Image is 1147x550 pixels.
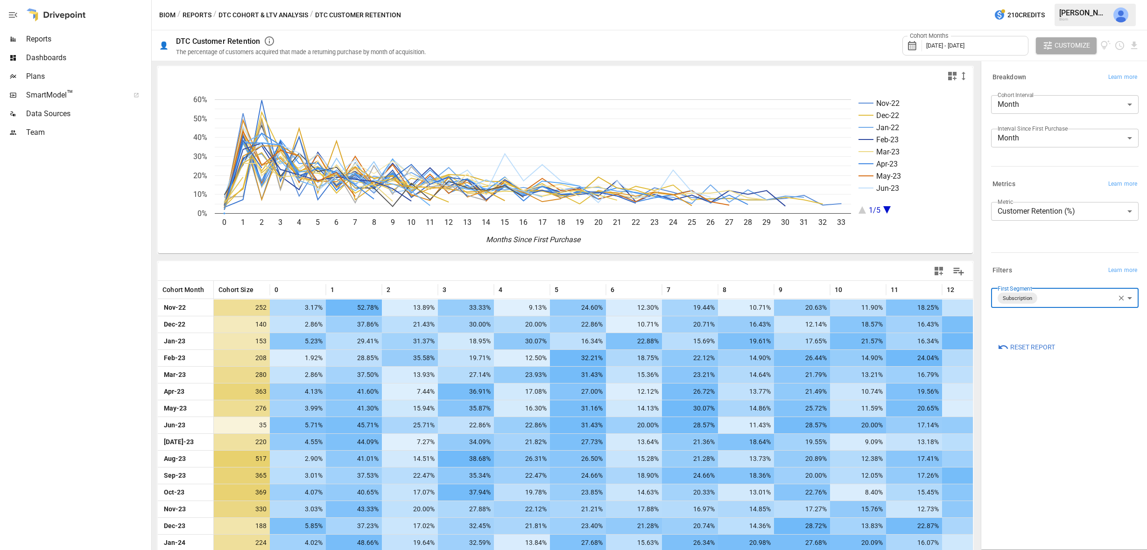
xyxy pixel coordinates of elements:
[991,339,1062,355] button: Reset Report
[891,367,940,383] span: 16.79%
[443,484,492,501] span: 37.94%
[1007,9,1045,21] span: 210 Credits
[555,299,604,316] span: 24.60%
[992,265,1012,276] h6: Filters
[779,484,828,501] span: 22.76%
[218,467,268,484] span: 365
[611,451,660,467] span: 15.28%
[990,7,1048,24] button: 210Credits
[443,467,492,484] span: 35.34%
[218,333,268,349] span: 153
[779,285,782,294] span: 9
[1059,17,1108,21] div: Biom
[331,333,380,349] span: 29.41%
[387,383,436,400] span: 7.44%
[992,179,1015,189] h6: Metrics
[274,467,324,484] span: 3.01%
[162,467,209,484] span: Sep-23
[218,285,253,294] span: Cohort Size
[500,218,509,227] text: 15
[947,417,996,433] span: 17.14%
[555,383,604,400] span: 27.00%
[162,434,209,450] span: [DATE]-23
[835,333,884,349] span: 21.57%
[611,417,660,433] span: 20.00%
[444,218,453,227] text: 12
[835,484,884,501] span: 8.40%
[26,34,149,45] span: Reports
[274,400,324,417] span: 3.99%
[876,135,899,144] text: Feb-23
[1010,341,1055,353] span: Reset Report
[998,91,1034,99] label: Cohort Interval
[891,400,940,417] span: 20.65%
[218,299,268,316] span: 252
[297,218,301,227] text: 4
[779,316,828,333] span: 12.14%
[218,484,268,501] span: 369
[667,467,716,484] span: 24.66%
[891,285,898,294] span: 11
[331,350,380,366] span: 28.85%
[387,299,436,316] span: 13.89%
[463,218,471,227] text: 13
[667,299,716,316] span: 19.44%
[667,316,716,333] span: 20.71%
[162,316,209,333] span: Dec-22
[555,350,604,366] span: 32.21%
[835,383,884,400] span: 10.74%
[723,484,772,501] span: 13.01%
[667,367,716,383] span: 23.21%
[443,367,492,383] span: 27.14%
[331,400,380,417] span: 41.30%
[1108,73,1137,82] span: Learn more
[482,218,490,227] text: 14
[576,218,584,227] text: 19
[891,451,940,467] span: 17.41%
[193,114,207,123] text: 50%
[387,417,436,433] span: 25.71%
[611,299,660,316] span: 12.30%
[723,400,772,417] span: 14.86%
[499,367,548,383] span: 23.93%
[611,367,660,383] span: 15.36%
[1114,40,1125,51] button: Schedule report
[353,218,357,227] text: 7
[443,383,492,400] span: 36.91%
[443,333,492,349] span: 18.95%
[499,285,502,294] span: 4
[723,285,726,294] span: 8
[274,383,324,400] span: 4.13%
[519,218,528,227] text: 16
[274,299,324,316] span: 3.17%
[557,218,565,227] text: 18
[688,218,696,227] text: 25
[274,451,324,467] span: 2.90%
[891,316,940,333] span: 16.43%
[1108,266,1137,275] span: Learn more
[723,367,772,383] span: 14.64%
[779,350,828,366] span: 26.44%
[667,434,716,450] span: 21.36%
[667,383,716,400] span: 26.72%
[162,350,209,366] span: Feb-23
[835,434,884,450] span: 9.09%
[779,467,828,484] span: 20.00%
[947,434,996,450] span: 14.09%
[193,152,207,161] text: 30%
[331,417,380,433] span: 45.71%
[998,198,1013,206] label: Metric
[162,417,209,433] span: Jun-23
[331,434,380,450] span: 44.09%
[158,85,973,253] svg: A chart.
[316,218,320,227] text: 5
[926,42,964,49] span: [DATE] - [DATE]
[387,400,436,417] span: 15.94%
[835,467,884,484] span: 12.05%
[835,299,884,316] span: 11.90%
[781,218,789,227] text: 30
[387,285,390,294] span: 2
[779,400,828,417] span: 25.72%
[278,218,282,227] text: 3
[274,285,278,294] span: 0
